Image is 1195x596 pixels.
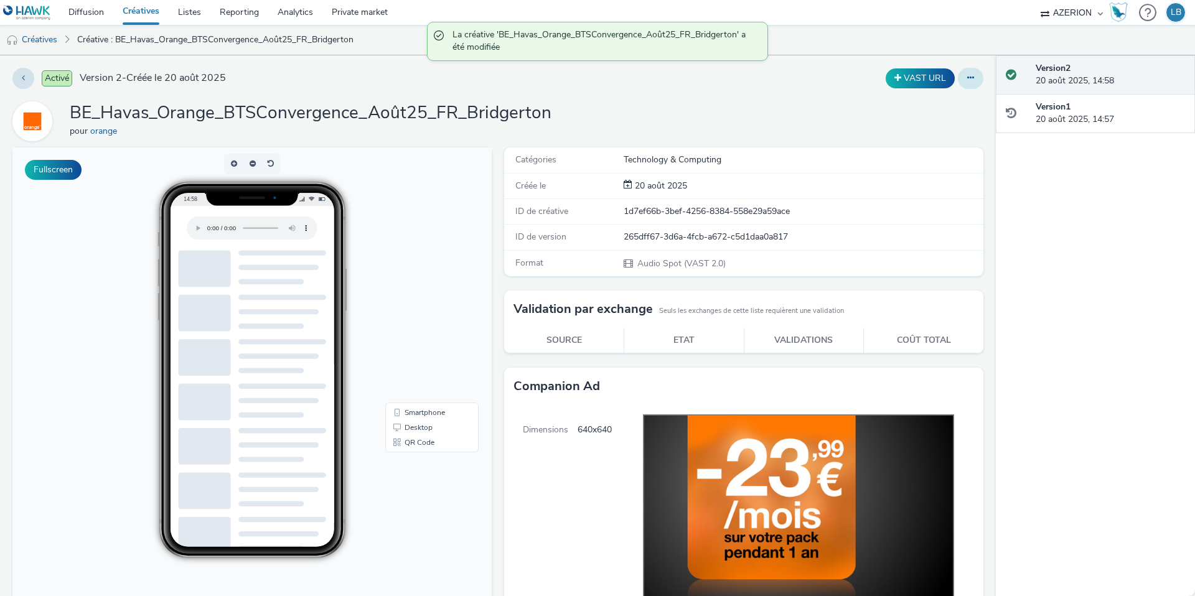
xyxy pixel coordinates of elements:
[6,34,19,47] img: audio
[624,328,744,353] th: Etat
[744,328,864,353] th: Validations
[25,160,82,180] button: Fullscreen
[3,5,51,21] img: undefined Logo
[375,258,464,272] li: Smartphone
[1171,3,1181,22] div: LB
[80,71,226,85] span: Version 2 - Créée le 20 août 2025
[1036,101,1185,126] div: 20 août 2025, 14:57
[886,68,955,88] button: VAST URL
[1036,62,1071,74] strong: Version 2
[42,70,72,86] span: Activé
[375,287,464,302] li: QR Code
[632,180,687,192] span: 20 août 2025
[392,276,420,284] span: Desktop
[90,125,122,137] a: orange
[513,377,600,396] h3: Companion Ad
[70,101,551,125] h1: BE_Havas_Orange_BTSConvergence_Août25_FR_Bridgerton
[515,154,556,165] span: Catégories
[452,29,755,54] span: La créative 'BE_Havas_Orange_BTSConvergence_Août25_FR_Bridgerton' a été modifiée
[375,272,464,287] li: Desktop
[636,258,726,269] span: Audio Spot (VAST 2.0)
[513,300,653,319] h3: Validation par exchange
[71,25,360,55] a: Créative : BE_Havas_Orange_BTSConvergence_Août25_FR_Bridgerton
[624,205,982,218] div: 1d7ef66b-3bef-4256-8384-558e29a59ace
[504,328,624,353] th: Source
[624,231,982,243] div: 265dff67-3d6a-4fcb-a672-c5d1daa0a817
[632,180,687,192] div: Création 20 août 2025, 14:57
[1036,62,1185,88] div: 20 août 2025, 14:58
[515,180,546,192] span: Créée le
[1109,2,1128,22] img: Hawk Academy
[14,103,50,139] img: orange
[1109,2,1133,22] a: Hawk Academy
[624,154,982,166] div: Technology & Computing
[659,306,844,316] small: Seuls les exchanges de cette liste requièrent une validation
[864,328,984,353] th: Coût total
[883,68,958,88] div: Dupliquer la créative en un VAST URL
[12,115,57,127] a: orange
[515,205,568,217] span: ID de créative
[171,48,185,55] span: 14:58
[1036,101,1071,113] strong: Version 1
[392,261,433,269] span: Smartphone
[70,125,90,137] span: pour
[515,231,566,243] span: ID de version
[392,291,422,299] span: QR Code
[515,257,543,269] span: Format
